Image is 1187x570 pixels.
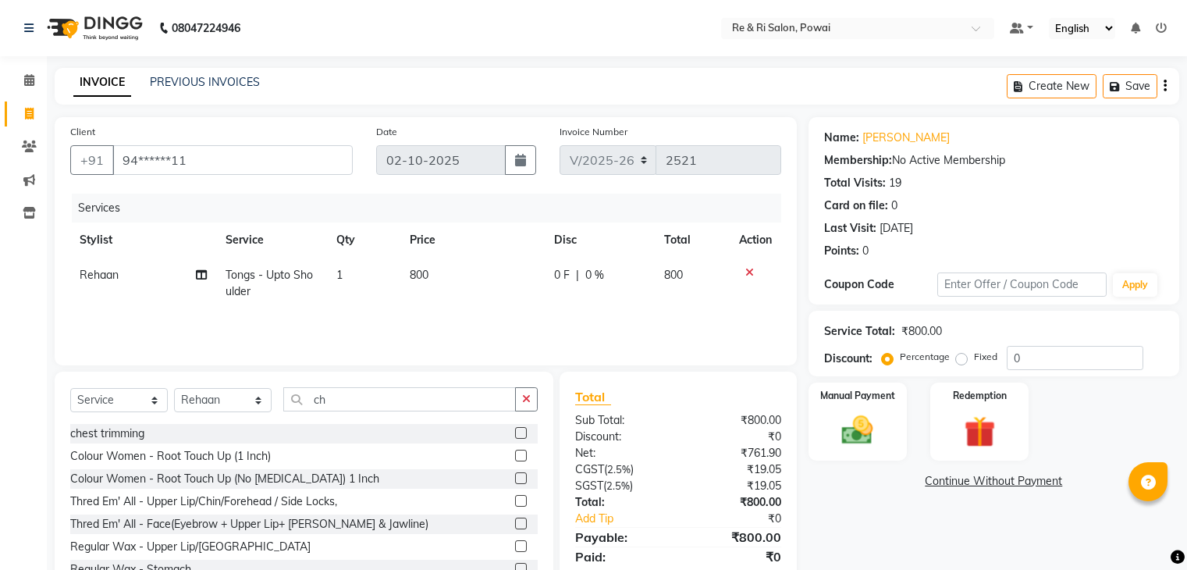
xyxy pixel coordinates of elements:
div: [DATE] [880,220,913,237]
span: 2.5% [606,479,630,492]
label: Date [376,125,397,139]
div: Last Visit: [824,220,876,237]
div: Total: [563,494,678,511]
span: Total [575,389,611,405]
div: ₹0 [678,547,793,566]
div: ₹800.00 [678,528,793,547]
div: ₹761.90 [678,445,793,461]
div: Name: [824,130,859,146]
div: 19 [889,175,901,191]
div: ₹0 [678,429,793,445]
a: PREVIOUS INVOICES [150,75,260,89]
input: Enter Offer / Coupon Code [937,273,1107,297]
div: ( ) [563,478,678,494]
span: 1 [336,268,343,282]
div: Payable: [563,528,678,547]
label: Redemption [953,389,1007,403]
div: Discount: [563,429,678,445]
div: Paid: [563,547,678,566]
div: No Active Membership [824,152,1164,169]
th: Price [400,223,545,258]
a: Add Tip [563,511,697,527]
span: Tongs - Upto Shoulder [226,268,313,298]
div: 0 [891,198,897,214]
div: Discount: [824,351,872,367]
div: Sub Total: [563,412,678,429]
button: Create New [1007,74,1096,98]
span: CGST [575,462,604,476]
label: Manual Payment [820,389,895,403]
span: | [576,267,579,283]
input: Search or Scan [283,387,516,411]
div: Total Visits: [824,175,886,191]
b: 08047224946 [172,6,240,50]
div: ₹800.00 [678,412,793,429]
span: 0 F [554,267,570,283]
th: Total [655,223,730,258]
span: Rehaan [80,268,119,282]
div: ₹19.05 [678,461,793,478]
img: _gift.svg [954,412,1005,451]
th: Stylist [70,223,216,258]
img: _cash.svg [832,412,883,448]
th: Qty [327,223,401,258]
div: ₹800.00 [678,494,793,511]
div: Membership: [824,152,892,169]
div: Colour Women - Root Touch Up (1 Inch) [70,448,271,465]
div: ₹0 [697,511,792,527]
label: Invoice Number [560,125,627,139]
div: Net: [563,445,678,461]
iframe: chat widget [1121,508,1171,554]
div: Service Total: [824,323,895,340]
span: 2.5% [607,463,631,476]
th: Action [730,223,781,258]
div: Points: [824,243,859,259]
label: Fixed [974,350,997,364]
a: INVOICE [73,69,131,97]
div: Regular Wax - Upper Lip/[GEOGRAPHIC_DATA] [70,539,311,555]
div: Thred Em' All - Face(Eyebrow + Upper Lip+ [PERSON_NAME] & Jawline) [70,516,428,533]
div: ₹19.05 [678,478,793,494]
label: Percentage [900,350,950,364]
span: 800 [410,268,428,282]
span: 0 % [585,267,604,283]
div: Services [72,194,793,223]
div: Coupon Code [824,276,937,293]
div: Card on file: [824,198,888,214]
input: Search by Name/Mobile/Email/Code [112,145,353,175]
th: Service [216,223,327,258]
div: ( ) [563,461,678,478]
button: +91 [70,145,114,175]
div: Thred Em' All - Upper Lip/Chin/Forehead / Side Locks, [70,493,337,510]
div: Colour Women - Root Touch Up (No [MEDICAL_DATA]) 1 Inch [70,471,379,487]
img: logo [40,6,147,50]
label: Client [70,125,95,139]
a: [PERSON_NAME] [862,130,950,146]
th: Disc [545,223,655,258]
span: SGST [575,479,603,493]
span: 800 [664,268,683,282]
div: 0 [862,243,869,259]
a: Continue Without Payment [812,473,1176,490]
button: Apply [1113,273,1157,297]
div: chest trimming [70,426,144,442]
button: Save [1103,74,1157,98]
div: ₹800.00 [901,323,942,340]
